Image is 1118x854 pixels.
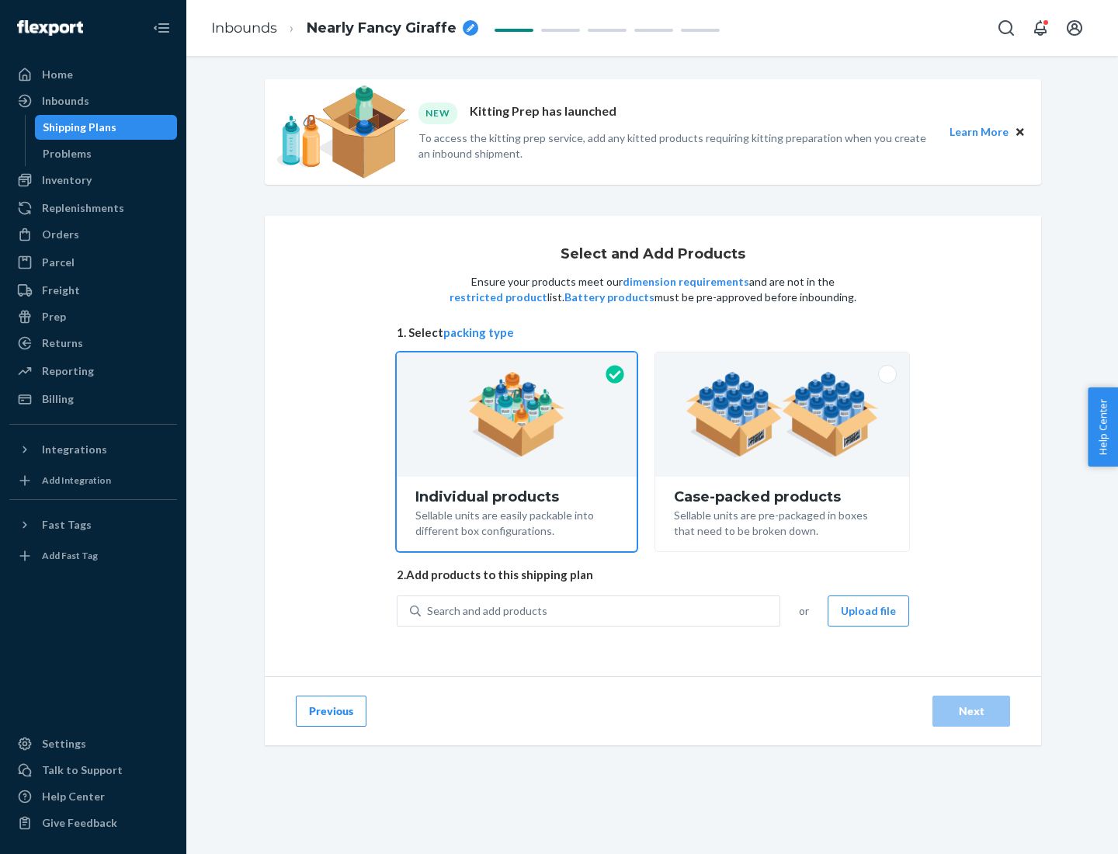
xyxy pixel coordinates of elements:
div: Inbounds [42,93,89,109]
a: Reporting [9,359,177,384]
a: Home [9,62,177,87]
button: packing type [443,325,514,341]
div: Search and add products [427,603,547,619]
div: Add Integration [42,474,111,487]
div: Case-packed products [674,489,891,505]
a: Parcel [9,250,177,275]
span: 1. Select [397,325,909,341]
p: To access the kitting prep service, add any kitted products requiring kitting preparation when yo... [418,130,936,161]
button: Upload file [828,595,909,627]
a: Orders [9,222,177,247]
span: 2. Add products to this shipping plan [397,567,909,583]
div: Reporting [42,363,94,379]
button: Help Center [1088,387,1118,467]
a: Settings [9,731,177,756]
div: Prep [42,309,66,325]
a: Talk to Support [9,758,177,783]
div: Home [42,67,73,82]
a: Problems [35,141,178,166]
a: Inbounds [9,89,177,113]
button: Battery products [564,290,654,305]
div: Billing [42,391,74,407]
a: Returns [9,331,177,356]
img: Flexport logo [17,20,83,36]
a: Prep [9,304,177,329]
button: Previous [296,696,366,727]
img: case-pack.59cecea509d18c883b923b81aeac6d0b.png [686,372,879,457]
button: dimension requirements [623,274,749,290]
div: Integrations [42,442,107,457]
a: Inventory [9,168,177,193]
span: or [799,603,809,619]
button: Give Feedback [9,811,177,835]
button: Next [932,696,1010,727]
p: Ensure your products meet our and are not in the list. must be pre-approved before inbounding. [448,274,858,305]
button: restricted product [450,290,547,305]
div: Returns [42,335,83,351]
div: Give Feedback [42,815,117,831]
a: Inbounds [211,19,277,36]
div: Individual products [415,489,618,505]
a: Add Integration [9,468,177,493]
button: Open notifications [1025,12,1056,43]
button: Integrations [9,437,177,462]
button: Open account menu [1059,12,1090,43]
span: Nearly Fancy Giraffe [307,19,457,39]
button: Fast Tags [9,512,177,537]
div: Shipping Plans [43,120,116,135]
div: Replenishments [42,200,124,216]
div: Parcel [42,255,75,270]
div: Orders [42,227,79,242]
button: Close Navigation [146,12,177,43]
a: Freight [9,278,177,303]
img: individual-pack.facf35554cb0f1810c75b2bd6df2d64e.png [468,372,565,457]
a: Billing [9,387,177,411]
div: Settings [42,736,86,752]
button: Learn More [950,123,1009,141]
button: Close [1012,123,1029,141]
div: NEW [418,102,457,123]
div: Inventory [42,172,92,188]
a: Shipping Plans [35,115,178,140]
div: Sellable units are easily packable into different box configurations. [415,505,618,539]
div: Help Center [42,789,105,804]
button: Open Search Box [991,12,1022,43]
div: Problems [43,146,92,161]
div: Add Fast Tag [42,549,98,562]
div: Sellable units are pre-packaged in boxes that need to be broken down. [674,505,891,539]
a: Replenishments [9,196,177,220]
ol: breadcrumbs [199,5,491,51]
p: Kitting Prep has launched [470,102,616,123]
div: Talk to Support [42,762,123,778]
div: Fast Tags [42,517,92,533]
a: Help Center [9,784,177,809]
div: Freight [42,283,80,298]
h1: Select and Add Products [561,247,745,262]
a: Add Fast Tag [9,543,177,568]
div: Next [946,703,997,719]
